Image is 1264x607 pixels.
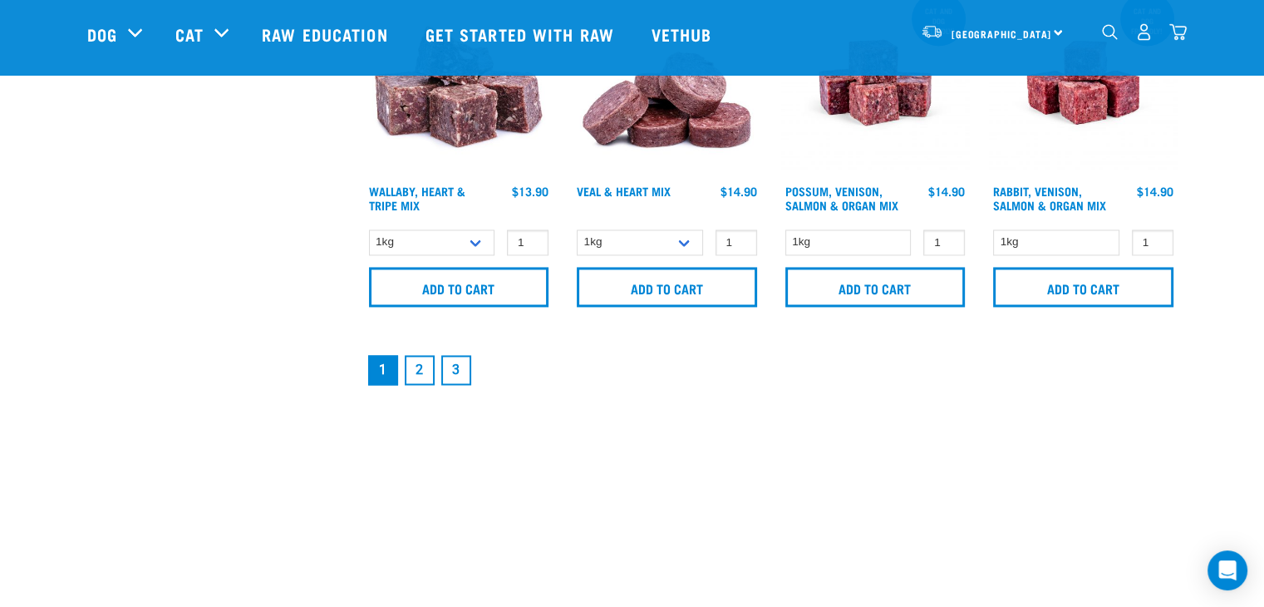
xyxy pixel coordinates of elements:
a: Cat [175,22,204,47]
a: Get started with Raw [409,1,635,67]
div: $14.90 [721,185,757,198]
img: home-icon-1@2x.png [1102,24,1118,40]
a: Dog [87,22,117,47]
input: Add to cart [785,267,966,307]
input: Add to cart [577,267,757,307]
div: $14.90 [1137,185,1173,198]
img: home-icon@2x.png [1169,23,1187,41]
a: Goto page 3 [441,355,471,385]
a: Rabbit, Venison, Salmon & Organ Mix [993,188,1106,207]
img: van-moving.png [921,24,943,39]
input: 1 [507,229,548,255]
a: Goto page 2 [405,355,435,385]
a: Possum, Venison, Salmon & Organ Mix [785,188,898,207]
a: Page 1 [368,355,398,385]
input: Add to cart [993,267,1173,307]
input: 1 [716,229,757,255]
span: [GEOGRAPHIC_DATA] [952,31,1052,37]
img: user.png [1135,23,1153,41]
div: $13.90 [512,185,548,198]
input: Add to cart [369,267,549,307]
a: Vethub [635,1,733,67]
a: Wallaby, Heart & Tripe Mix [369,188,465,207]
input: 1 [923,229,965,255]
nav: pagination [365,352,1178,388]
div: Open Intercom Messenger [1207,550,1247,590]
a: Raw Education [245,1,408,67]
a: Veal & Heart Mix [577,188,671,194]
input: 1 [1132,229,1173,255]
div: $14.90 [928,185,965,198]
